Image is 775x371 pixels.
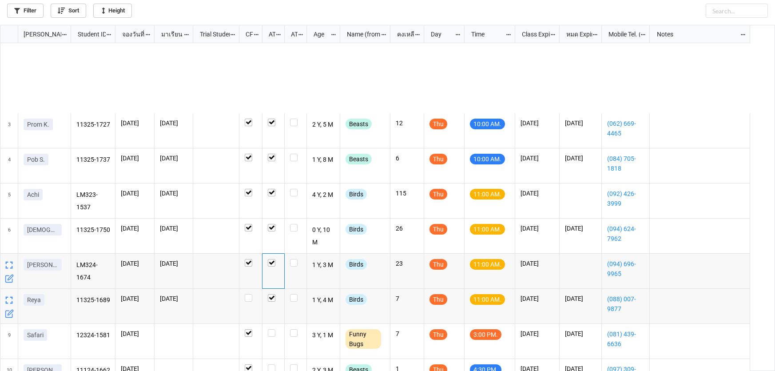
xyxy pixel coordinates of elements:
[607,154,644,173] a: (084) 705-1818
[607,224,644,243] a: (094) 624-7962
[121,224,149,233] p: [DATE]
[396,189,418,198] p: 115
[121,329,149,338] p: [DATE]
[346,154,372,164] div: Beasts
[470,154,505,164] div: 10:00 AM.
[521,154,554,163] p: [DATE]
[76,224,110,236] p: 11325-1750
[121,189,149,198] p: [DATE]
[470,189,505,199] div: 11:00 AM.
[396,294,418,303] p: 7
[521,224,554,233] p: [DATE]
[76,329,110,342] p: 12324-1581
[8,219,11,253] span: 6
[312,119,335,131] p: 2 Y, 5 M
[93,4,132,18] a: Height
[429,259,447,270] div: Thu
[425,29,455,39] div: Day
[160,119,187,128] p: [DATE]
[346,189,367,199] div: Birds
[308,29,331,39] div: Age
[429,329,447,340] div: Thu
[429,189,447,199] div: Thu
[0,25,71,43] div: grid
[117,29,145,39] div: จองวันที่
[27,225,58,234] p: [DEMOGRAPHIC_DATA]
[565,119,596,128] p: [DATE]
[396,224,418,233] p: 26
[160,224,187,233] p: [DATE]
[470,294,505,305] div: 11:00 AM.
[8,324,11,359] span: 9
[392,29,415,39] div: คงเหลือ (from Nick Name)
[27,331,44,339] p: Safari
[156,29,184,39] div: มาเรียน
[7,4,44,18] a: Filter
[27,295,41,304] p: Reya
[706,4,768,18] input: Search...
[346,294,367,305] div: Birds
[466,29,505,39] div: Time
[121,294,149,303] p: [DATE]
[240,29,253,39] div: CF
[8,184,11,218] span: 5
[160,259,187,268] p: [DATE]
[121,119,149,128] p: [DATE]
[76,259,110,283] p: LM324-1674
[603,29,640,39] div: Mobile Tel. (from Nick Name)
[286,29,298,39] div: ATK
[607,329,644,349] a: (081) 439-6636
[312,259,335,271] p: 1 Y, 3 M
[652,29,740,39] div: Notes
[429,154,447,164] div: Thu
[565,154,596,163] p: [DATE]
[429,119,447,129] div: Thu
[561,29,592,39] div: หมด Expired date (from [PERSON_NAME] Name)
[396,259,418,268] p: 23
[160,189,187,198] p: [DATE]
[51,4,86,18] a: Sort
[76,294,110,307] p: 11325-1689
[312,154,335,166] p: 1 Y, 8 M
[470,329,501,340] div: 3:00 PM.
[521,294,554,303] p: [DATE]
[565,224,596,233] p: [DATE]
[312,224,335,248] p: 0 Y, 10 M
[607,189,644,208] a: (092) 426-3999
[27,155,45,164] p: Pob S.
[312,294,335,307] p: 1 Y, 4 M
[607,259,644,279] a: (094) 696-9965
[27,120,49,129] p: Prom K.
[346,259,367,270] div: Birds
[607,294,644,314] a: (088) 007-9877
[160,154,187,163] p: [DATE]
[429,294,447,305] div: Thu
[160,294,187,303] p: [DATE]
[346,119,372,129] div: Beasts
[521,259,554,268] p: [DATE]
[470,224,505,235] div: 11:00 AM.
[607,119,644,138] a: (062) 669-4465
[76,119,110,131] p: 11325-1727
[396,119,418,128] p: 12
[121,154,149,163] p: [DATE]
[76,154,110,166] p: 11325-1737
[346,329,381,349] div: Funny Bugs
[517,29,550,39] div: Class Expiration
[396,154,418,163] p: 6
[121,259,149,268] p: [DATE]
[8,148,11,183] span: 4
[76,189,110,213] p: LM323-1537
[27,190,39,199] p: Achi
[342,29,381,39] div: Name (from Class)
[565,294,596,303] p: [DATE]
[312,329,335,342] p: 3 Y, 1 M
[18,29,61,39] div: [PERSON_NAME] Name
[565,329,596,338] p: [DATE]
[8,113,11,148] span: 3
[72,29,106,39] div: Student ID (from [PERSON_NAME] Name)
[521,329,554,338] p: [DATE]
[521,189,554,198] p: [DATE]
[470,259,505,270] div: 11:00 AM.
[429,224,447,235] div: Thu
